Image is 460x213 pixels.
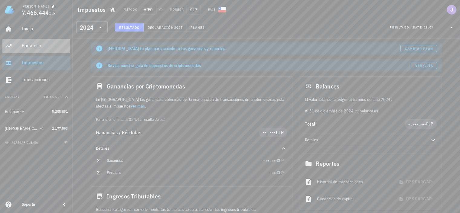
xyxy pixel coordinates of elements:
[190,25,205,30] span: Planes
[108,62,411,68] div: Revisa nuestra guía de impuestos de criptomonedas
[49,11,56,16] span: CLP
[115,23,144,32] button: Resultado
[208,7,216,12] div: País
[412,25,433,31] div: [DATE] 13:03
[119,25,140,30] span: Resultado
[5,126,39,131] div: [DEMOGRAPHIC_DATA]
[263,129,276,135] span: •• . •••
[91,206,292,213] div: Recuerda categorizar correctamente tus transacciones para calcular tus ingresos tributables.
[277,158,284,163] span: CLP
[124,7,137,12] div: Método
[131,103,145,109] a: ver más
[263,158,277,163] span: + •• . •••
[186,5,201,15] span: CLP
[22,202,56,207] div: Soporte
[4,139,41,145] button: agregar cuenta
[147,25,174,30] span: Declaración
[107,158,263,163] div: Ganancias
[96,146,273,151] div: Detalles
[317,192,390,205] div: Ganancias de capital
[300,96,442,114] div: Al 31 de diciembre de 2024, tu balance es
[2,73,70,87] a: Transacciones
[108,46,227,51] span: [MEDICAL_DATA] tu plan para acceder a tus ganancias y reportes.
[300,134,442,146] div: Detalles
[2,39,70,53] a: Portafolio
[300,77,442,96] div: Balances
[22,43,68,48] div: Portafolio
[91,187,292,206] div: Ingresos Tributables
[91,77,292,96] div: Ganancias por Criptomonedas
[6,141,38,145] span: agregar cuenta
[52,109,68,114] span: 5.288.851
[170,7,184,12] div: Moneda
[52,126,68,131] span: 2.177.593
[140,5,157,15] span: HIFO
[144,23,187,32] button: Declaración 2025
[2,104,70,119] a: Binance 5.288.851
[276,129,284,135] span: CLP
[305,121,405,126] div: Total
[96,129,141,135] span: Ganancias / Pérdidas
[22,26,68,32] div: Inicio
[218,6,226,13] div: CL-icon
[305,96,437,103] p: El valor total de tu ledger al término del año 2024.
[386,22,459,33] div: Resultado:[DATE] 13:03
[2,56,70,70] a: Impuestos
[405,46,433,51] span: Cambiar plan
[22,8,49,17] span: 7.466.444
[426,121,433,127] span: CLP
[44,95,62,99] span: Total CLP
[77,5,108,15] h1: Impuestos
[400,45,437,52] a: Cambiar plan
[2,22,70,36] a: Inicio
[22,77,68,82] div: Transacciones
[174,25,183,30] span: 2025
[22,60,68,65] div: Impuestos
[187,23,209,32] button: Planes
[408,121,426,127] span: • . ••• . •••
[305,138,422,142] div: Detalles
[22,4,49,9] div: [PERSON_NAME]
[2,90,70,104] button: CuentasTotal CLP
[76,21,108,33] div: 2024
[80,25,93,31] div: 2024
[270,170,277,175] span: - •••
[411,62,437,69] a: Ver guía
[5,109,19,114] div: Binance
[107,170,270,175] div: Pérdidas
[91,96,292,123] div: En [GEOGRAPHIC_DATA] las ganancias obtenidas por la enajenación de transacciones de criptomonedas...
[447,5,456,15] div: avatar
[300,154,442,173] div: Reportes
[390,23,412,31] div: Resultado:
[2,121,70,136] a: [DEMOGRAPHIC_DATA] 2.177.593
[91,142,292,155] div: Detalles
[277,170,284,175] span: CLP
[317,175,390,188] div: Historial de transacciones
[415,63,433,68] span: Ver guía
[5,5,15,15] img: LedgiFi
